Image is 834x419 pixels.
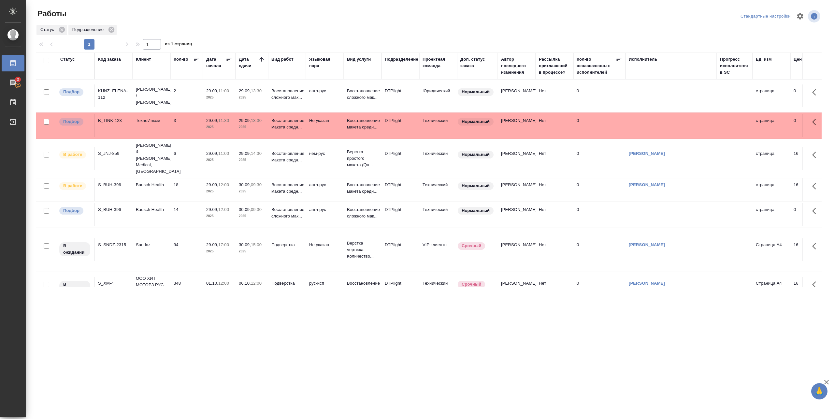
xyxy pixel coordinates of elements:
td: страница [753,114,790,137]
p: Нормальный [462,118,490,125]
div: KUNZ_ELENA-112 [98,88,129,101]
td: рус-исп [306,277,344,300]
p: 17:00 [218,242,229,247]
div: Вид работ [271,56,294,63]
p: 29.09, [206,151,218,156]
p: В ожидании [63,243,86,256]
p: Восстановление макета средн... [271,150,303,163]
td: 0 [790,114,823,137]
td: Технический [419,114,457,137]
div: Кол-во неназначенных исполнителей [577,56,616,76]
div: S_XM-4 [98,280,129,287]
td: Нет [536,277,573,300]
td: DTPlight [381,178,419,201]
p: Нормальный [462,207,490,214]
td: Нет [536,178,573,201]
td: страница [753,178,790,201]
p: Верстка простого макета (Qu... [347,149,378,168]
td: 0 [573,147,625,170]
button: Здесь прячутся важные кнопки [808,178,824,194]
td: DTPlight [381,238,419,261]
p: Sandoz [136,242,167,248]
div: S_BUH-396 [98,182,129,188]
button: Здесь прячутся важные кнопки [808,238,824,254]
p: 11:00 [218,88,229,93]
td: DTPlight [381,147,419,170]
p: 2025 [239,124,265,130]
span: Настроить таблицу [792,8,808,24]
p: 29.09, [206,242,218,247]
td: Нет [536,84,573,107]
td: Не указан [306,114,344,137]
div: Языковая пара [309,56,340,69]
button: 🙏 [811,383,827,399]
p: 29.09, [206,118,218,123]
p: Подверстка [271,280,303,287]
div: Рассылка приглашений в процессе? [539,56,570,76]
button: Здесь прячутся важные кнопки [808,277,824,292]
span: 3 [13,76,23,83]
p: 12:00 [218,281,229,286]
a: [PERSON_NAME] [629,151,665,156]
td: VIP клиенты [419,238,457,261]
p: Верстка чертежа. Количество... [347,240,378,260]
div: Подразделение [385,56,418,63]
td: 94 [170,238,203,261]
td: 6 [170,147,203,170]
p: Восстановление сложного мак... [271,206,303,219]
p: 06.10, [239,281,251,286]
p: 30.09, [239,207,251,212]
p: Подбор [63,207,79,214]
p: Подразделение [72,26,106,33]
p: 13:30 [251,118,262,123]
td: DTPlight [381,277,419,300]
td: [PERSON_NAME] [498,84,536,107]
td: Страница А4 [753,238,790,261]
div: Проектная команда [423,56,454,69]
p: ООО ХИТ МОТОРЗ РУС (ИНН 9723160500) [136,275,167,301]
div: Исполнитель выполняет работу [59,182,91,190]
p: Подбор [63,118,79,125]
td: 0 [573,114,625,137]
div: Автор последнего изменения [501,56,532,76]
p: Срочный [462,243,481,249]
p: Bausch Health [136,182,167,188]
td: Страница А4 [753,277,790,300]
p: Подверстка [271,242,303,248]
td: Технический [419,203,457,226]
p: 01.10, [206,281,218,286]
td: [PERSON_NAME] [498,277,536,300]
p: Подбор [63,89,79,95]
td: страница [753,84,790,107]
p: 2025 [239,94,265,101]
div: Клиент [136,56,151,63]
p: 29.09, [239,151,251,156]
td: 2 [170,84,203,107]
td: DTPlight [381,203,419,226]
div: Прогресс исполнителя в SC [720,56,749,76]
p: 12:00 [251,281,262,286]
p: Восстановление сложного мак... [347,88,378,101]
div: S_SNDZ-2315 [98,242,129,248]
p: Восстановление макета средн... [271,117,303,130]
div: Код заказа [98,56,121,63]
div: Доп. статус заказа [460,56,495,69]
td: 0 [790,203,823,226]
td: 0 [573,203,625,226]
div: Ед. изм [756,56,772,63]
p: 2025 [239,157,265,163]
td: англ-рус [306,203,344,226]
td: Юридический [419,84,457,107]
div: Можно подбирать исполнителей [59,117,91,126]
button: Здесь прячутся важные кнопки [808,84,824,100]
td: 0 [573,178,625,201]
div: Дата сдачи [239,56,258,69]
td: Технический [419,147,457,170]
td: Нет [536,203,573,226]
p: 29.09, [206,88,218,93]
td: англ-рус [306,178,344,201]
p: Срочный [462,281,481,288]
button: Здесь прячутся важные кнопки [808,203,824,219]
td: [PERSON_NAME] [498,147,536,170]
p: 2025 [239,287,265,293]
